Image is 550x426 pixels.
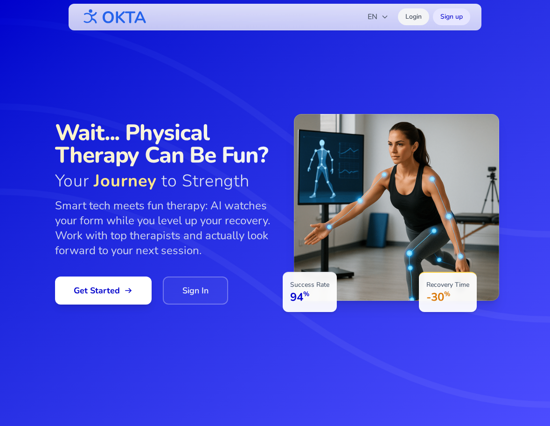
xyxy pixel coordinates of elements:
[398,8,429,25] a: Login
[74,284,133,297] span: Get Started
[290,280,329,290] p: Success Rate
[80,5,147,29] img: OKTA logo
[433,8,470,25] a: Sign up
[55,172,275,191] span: Your to Strength
[94,170,157,192] span: Journey
[163,277,228,305] a: Sign In
[55,198,275,258] p: Smart tech meets fun therapy: AI watches your form while you level up your recovery. Work with to...
[55,277,152,305] a: Get Started
[290,290,329,305] p: 94
[55,121,275,166] span: Wait... Physical Therapy Can Be Fun?
[362,7,394,26] button: EN
[368,11,389,22] span: EN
